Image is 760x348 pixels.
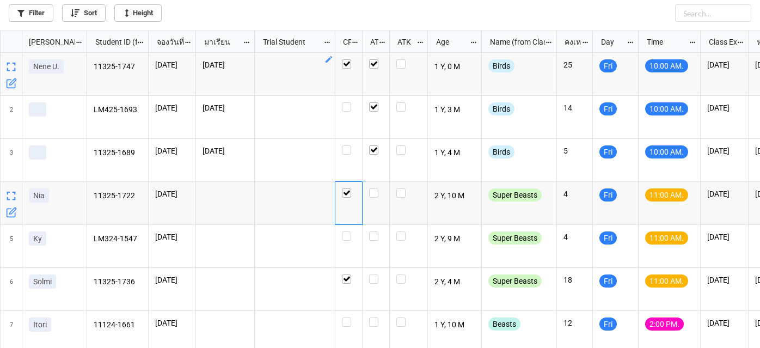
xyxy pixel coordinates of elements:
p: [DATE] [707,318,741,328]
p: 18 [563,274,586,285]
p: 11124-1661 [94,318,142,333]
a: Sort [62,4,106,22]
div: 10:00 AM. [645,102,688,115]
div: Fri [599,59,617,72]
span: 6 [10,268,13,310]
div: Student ID (from [PERSON_NAME] Name) [89,36,137,48]
a: Height [114,4,162,22]
p: [DATE] [155,59,189,70]
div: CF [336,36,352,48]
p: [DATE] [155,318,189,328]
p: 1 Y, 10 M [434,318,475,333]
div: Beasts [488,318,520,331]
div: ATK [391,36,416,48]
div: Name (from Class) [483,36,545,48]
div: Super Beasts [488,274,542,288]
p: 12 [563,318,586,328]
div: Fri [599,231,617,245]
div: 11:00 AM. [645,274,688,288]
p: 2 Y, 9 M [434,231,475,247]
p: [DATE] [707,274,741,285]
p: [DATE] [707,59,741,70]
p: LM425-1693 [94,102,142,118]
span: 2 [10,96,13,138]
div: 2:00 PM. [645,318,684,331]
p: [DATE] [155,188,189,199]
div: Day [594,36,627,48]
div: Age [430,36,470,48]
div: Birds [488,59,514,72]
div: Super Beasts [488,231,542,245]
p: [DATE] [707,231,741,242]
p: 11325-1689 [94,145,142,161]
p: 1 Y, 3 M [434,102,475,118]
div: 11:00 AM. [645,231,688,245]
div: [PERSON_NAME] Name [22,36,75,48]
p: 14 [563,102,586,113]
div: Fri [599,274,617,288]
div: Trial Student [256,36,323,48]
p: 1 Y, 0 M [434,59,475,75]
div: คงเหลือ (from Nick Name) [558,36,581,48]
div: Super Beasts [488,188,542,202]
p: 11325-1736 [94,274,142,290]
p: Itori [33,319,47,330]
p: 2 Y, 4 M [434,274,475,290]
div: Fri [599,145,617,158]
p: 11325-1747 [94,59,142,75]
p: Solmi [33,276,52,287]
p: [DATE] [707,102,741,113]
p: 2 Y, 10 M [434,188,475,204]
p: [DATE] [155,102,189,113]
div: 10:00 AM. [645,145,688,158]
div: มาเรียน [198,36,243,48]
p: Nene U. [33,61,59,72]
p: Ky [33,233,42,244]
p: [DATE] [707,188,741,199]
span: 3 [10,139,13,181]
p: [DATE] [203,102,248,113]
p: Nia [33,190,45,201]
p: [DATE] [155,145,189,156]
p: [DATE] [155,231,189,242]
input: Search... [675,4,751,22]
span: 5 [10,225,13,267]
div: Fri [599,318,617,331]
div: Fri [599,188,617,202]
p: LM324-1547 [94,231,142,247]
div: Birds [488,145,514,158]
p: [DATE] [155,274,189,285]
p: 11325-1722 [94,188,142,204]
div: grid [1,31,87,53]
p: 5 [563,145,586,156]
div: 10:00 AM. [645,59,688,72]
div: Fri [599,102,617,115]
div: Time [640,36,689,48]
div: 11:00 AM. [645,188,688,202]
p: [DATE] [707,145,741,156]
div: จองวันที่ [150,36,185,48]
p: 1 Y, 4 M [434,145,475,161]
p: 25 [563,59,586,70]
div: ATT [364,36,379,48]
p: 4 [563,231,586,242]
p: 4 [563,188,586,199]
p: [DATE] [203,59,248,70]
div: Class Expiration [702,36,737,48]
p: [DATE] [203,145,248,156]
a: Filter [9,4,53,22]
div: Birds [488,102,514,115]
